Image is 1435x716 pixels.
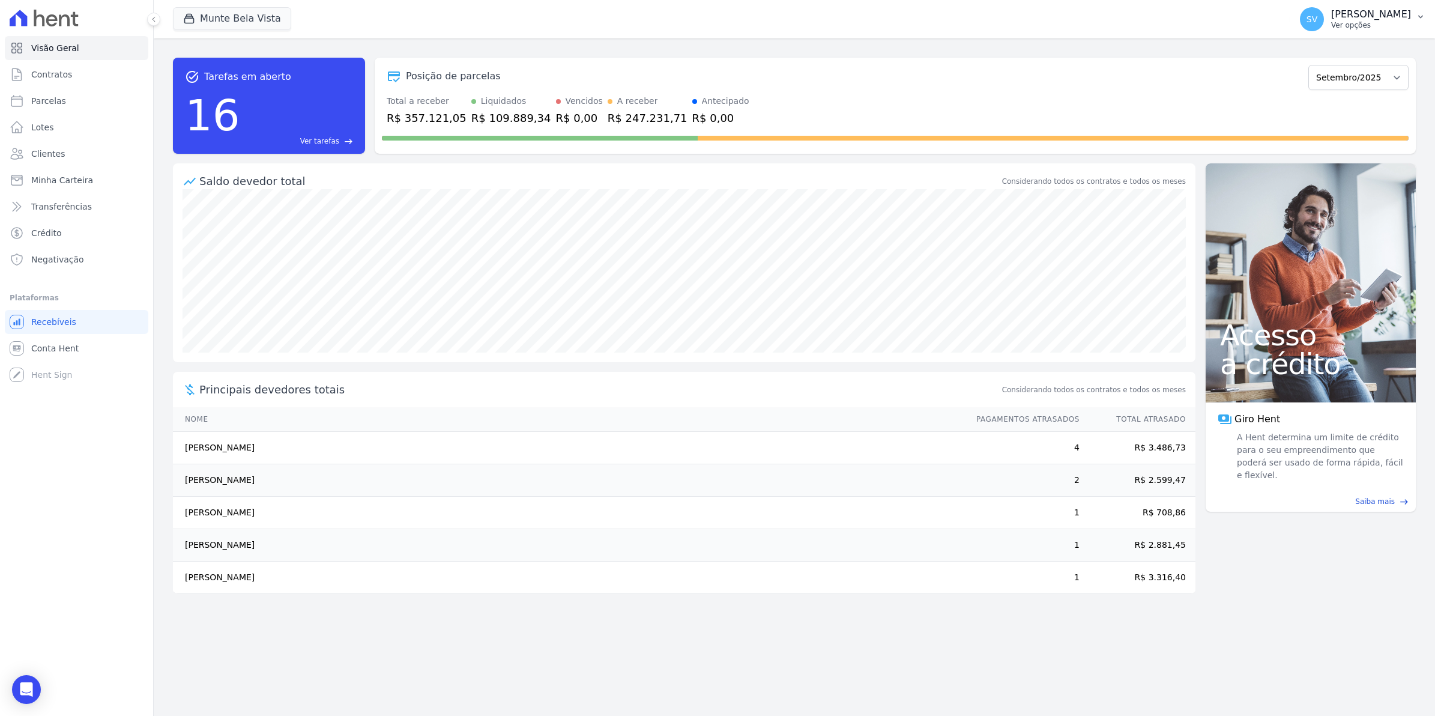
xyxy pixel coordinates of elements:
[31,95,66,107] span: Parcelas
[1307,15,1317,23] span: SV
[31,148,65,160] span: Clientes
[608,110,687,126] div: R$ 247.231,71
[5,36,148,60] a: Visão Geral
[173,464,965,497] td: [PERSON_NAME]
[1080,497,1195,529] td: R$ 708,86
[1080,432,1195,464] td: R$ 3.486,73
[5,310,148,334] a: Recebíveis
[1220,321,1401,350] span: Acesso
[1331,8,1411,20] p: [PERSON_NAME]
[965,497,1080,529] td: 1
[965,464,1080,497] td: 2
[173,562,965,594] td: [PERSON_NAME]
[1355,496,1395,507] span: Saiba mais
[1213,496,1409,507] a: Saiba mais east
[1080,529,1195,562] td: R$ 2.881,45
[692,110,749,126] div: R$ 0,00
[5,336,148,360] a: Conta Hent
[245,136,353,147] a: Ver tarefas east
[965,529,1080,562] td: 1
[185,70,199,84] span: task_alt
[481,95,527,108] div: Liquidados
[173,407,965,432] th: Nome
[31,174,93,186] span: Minha Carteira
[31,201,92,213] span: Transferências
[1080,464,1195,497] td: R$ 2.599,47
[5,221,148,245] a: Crédito
[199,381,1000,398] span: Principais devedores totais
[173,7,291,30] button: Munte Bela Vista
[185,84,240,147] div: 16
[5,142,148,166] a: Clientes
[31,68,72,80] span: Contratos
[31,227,62,239] span: Crédito
[1234,431,1404,482] span: A Hent determina um limite de crédito para o seu empreendimento que poderá ser usado de forma ráp...
[173,529,965,562] td: [PERSON_NAME]
[1002,176,1186,187] div: Considerando todos os contratos e todos os meses
[1400,497,1409,506] span: east
[387,110,467,126] div: R$ 357.121,05
[199,173,1000,189] div: Saldo devedor total
[702,95,749,108] div: Antecipado
[1331,20,1411,30] p: Ver opções
[1220,350,1401,378] span: a crédito
[31,253,84,265] span: Negativação
[10,291,143,305] div: Plataformas
[12,675,41,704] div: Open Intercom Messenger
[5,89,148,113] a: Parcelas
[1234,412,1280,426] span: Giro Hent
[1080,562,1195,594] td: R$ 3.316,40
[1002,384,1186,395] span: Considerando todos os contratos e todos os meses
[965,407,1080,432] th: Pagamentos Atrasados
[387,95,467,108] div: Total a receber
[617,95,658,108] div: A receber
[31,121,54,133] span: Lotes
[566,95,603,108] div: Vencidos
[5,247,148,272] a: Negativação
[5,168,148,192] a: Minha Carteira
[406,69,501,83] div: Posição de parcelas
[556,110,603,126] div: R$ 0,00
[965,432,1080,464] td: 4
[5,62,148,86] a: Contratos
[471,110,551,126] div: R$ 109.889,34
[173,497,965,529] td: [PERSON_NAME]
[965,562,1080,594] td: 1
[31,42,79,54] span: Visão Geral
[344,137,353,146] span: east
[5,115,148,139] a: Lotes
[31,342,79,354] span: Conta Hent
[1080,407,1195,432] th: Total Atrasado
[5,195,148,219] a: Transferências
[300,136,339,147] span: Ver tarefas
[204,70,291,84] span: Tarefas em aberto
[173,432,965,464] td: [PERSON_NAME]
[31,316,76,328] span: Recebíveis
[1290,2,1435,36] button: SV [PERSON_NAME] Ver opções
